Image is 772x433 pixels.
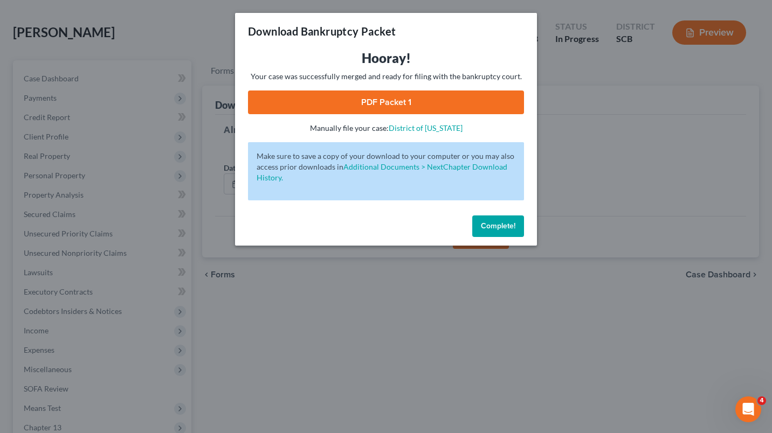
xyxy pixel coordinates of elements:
h3: Hooray! [248,50,524,67]
p: Manually file your case: [248,123,524,134]
p: Your case was successfully merged and ready for filing with the bankruptcy court. [248,71,524,82]
a: Additional Documents > NextChapter Download History. [257,162,507,182]
h3: Download Bankruptcy Packet [248,24,396,39]
button: Complete! [472,215,524,237]
span: Complete! [481,221,515,231]
a: PDF Packet 1 [248,90,524,114]
a: District of [US_STATE] [389,123,463,132]
span: 4 [757,396,766,405]
p: Make sure to save a copy of your download to your computer or you may also access prior downloads in [257,151,515,183]
iframe: Intercom live chat [735,396,761,422]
